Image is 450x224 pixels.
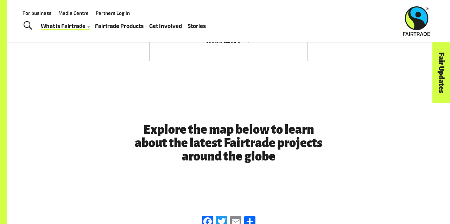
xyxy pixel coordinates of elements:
a: Partners Log In [96,10,130,16]
a: Fairtrade Products [95,21,144,31]
h3: Explore the map below to learn about the latest Fairtrade projects around the globe [133,123,325,164]
a: Toggle Search [19,17,36,35]
a: Media Centre [58,10,89,16]
a: Get Involved [149,21,182,31]
a: For business [23,10,51,16]
a: Stories [188,21,206,31]
img: Fairtrade Australia New Zealand logo [403,6,430,36]
a: What is Fairtrade [41,21,90,31]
